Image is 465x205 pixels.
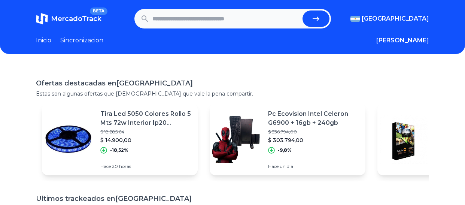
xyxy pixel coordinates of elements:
[350,16,360,22] img: Argentina
[278,147,292,153] p: -9,8%
[350,14,429,23] button: [GEOGRAPHIC_DATA]
[268,163,359,169] p: Hace un día
[100,163,192,169] p: Hace 20 horas
[90,7,107,15] span: BETA
[268,109,359,127] p: Pc Ecovision Intel Celeron G6900 + 16gb + 240gb
[42,113,94,166] img: Featured image
[100,109,192,127] p: Tira Led 5050 Colores Rollo 5 Mts 72w Interior Ip20 Adhesivo
[36,13,48,25] img: MercadoTrack
[110,147,128,153] p: -18,52%
[377,113,430,166] img: Featured image
[36,90,429,97] p: Estas son algunas ofertas que [DEMOGRAPHIC_DATA] que vale la pena compartir.
[36,193,429,204] h1: Ultimos trackeados en [GEOGRAPHIC_DATA]
[268,136,359,144] p: $ 303.794,00
[100,136,192,144] p: $ 14.900,00
[36,78,429,88] h1: Ofertas destacadas en [GEOGRAPHIC_DATA]
[268,129,359,135] p: $ 336.794,00
[36,13,101,25] a: MercadoTrackBETA
[100,129,192,135] p: $ 18.285,64
[210,103,365,175] a: Featured imagePc Ecovision Intel Celeron G6900 + 16gb + 240gb$ 336.794,00$ 303.794,00-9,8%Hace un...
[210,113,262,166] img: Featured image
[60,36,103,45] a: Sincronizacion
[362,14,429,23] span: [GEOGRAPHIC_DATA]
[42,103,198,175] a: Featured imageTira Led 5050 Colores Rollo 5 Mts 72w Interior Ip20 Adhesivo$ 18.285,64$ 14.900,00-...
[36,36,51,45] a: Inicio
[51,15,101,23] span: MercadoTrack
[376,36,429,45] button: [PERSON_NAME]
